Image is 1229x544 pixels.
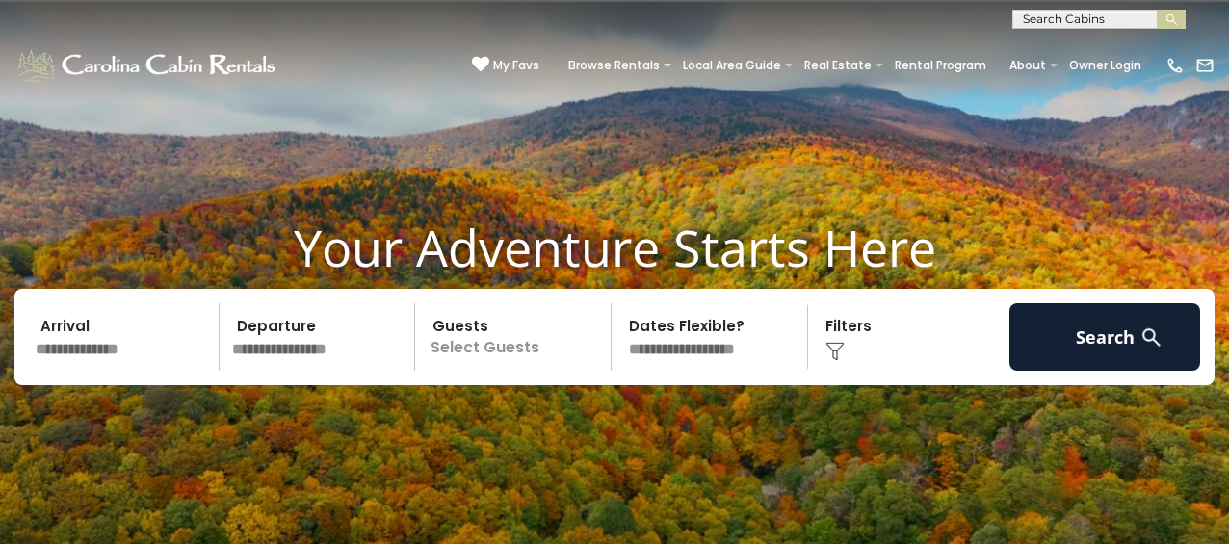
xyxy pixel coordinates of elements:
img: White-1-1-2.png [14,46,281,85]
a: My Favs [472,56,539,75]
a: About [1000,52,1056,79]
a: Local Area Guide [673,52,791,79]
img: mail-regular-white.png [1195,56,1215,75]
h1: Your Adventure Starts Here [14,218,1215,277]
img: filter--v1.png [825,342,845,361]
p: Select Guests [421,303,611,371]
span: My Favs [493,57,539,74]
button: Search [1009,303,1200,371]
a: Browse Rentals [559,52,669,79]
a: Real Estate [795,52,881,79]
img: search-regular-white.png [1139,325,1164,350]
a: Owner Login [1059,52,1151,79]
a: Rental Program [885,52,996,79]
img: phone-regular-white.png [1165,56,1185,75]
